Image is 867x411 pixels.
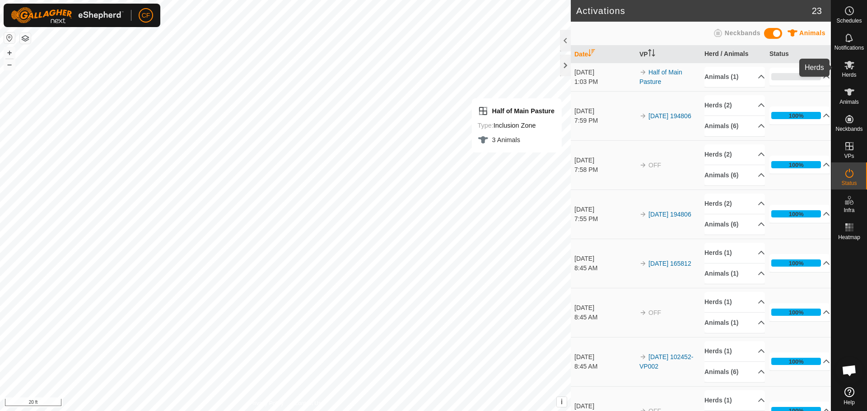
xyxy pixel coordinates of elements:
[648,309,661,316] span: OFF
[704,292,765,312] p-accordion-header: Herds (1)
[789,210,804,218] div: 100%
[574,352,635,362] div: [DATE]
[4,32,15,43] button: Reset Map
[557,397,567,407] button: i
[648,260,691,267] a: [DATE] 165812
[789,161,804,169] div: 100%
[478,120,555,131] div: Inclusion Zone
[771,309,821,316] div: 100%
[639,69,647,76] img: arrow
[704,67,765,87] p-accordion-header: Animals (1)
[704,362,765,382] p-accordion-header: Animals (6)
[4,59,15,70] button: –
[639,112,647,120] img: arrow
[704,243,765,263] p-accordion-header: Herds (1)
[769,106,830,125] p-accordion-header: 100%
[574,77,635,87] div: 1:03 PM
[20,33,31,44] button: Map Layers
[294,399,321,407] a: Contact Us
[11,7,124,23] img: Gallagher Logo
[574,165,635,175] div: 7:58 PM
[704,341,765,361] p-accordion-header: Herds (1)
[639,260,647,267] img: arrow
[576,5,812,16] h2: Activations
[574,214,635,224] div: 7:55 PM
[639,211,647,218] img: arrow
[844,153,854,159] span: VPs
[142,11,150,20] span: CF
[571,46,636,63] th: Date
[771,259,821,267] div: 100%
[574,263,635,273] div: 8:45 AM
[639,69,682,85] a: Half of Main Pasture
[574,313,635,322] div: 8:45 AM
[789,357,804,366] div: 100%
[789,111,804,120] div: 100%
[771,210,821,217] div: 100%
[769,68,830,86] p-accordion-header: 0%
[769,303,830,321] p-accordion-header: 100%
[704,116,765,136] p-accordion-header: Animals (6)
[704,214,765,235] p-accordion-header: Animals (6)
[704,313,765,333] p-accordion-header: Animals (1)
[839,99,859,105] span: Animals
[789,308,804,317] div: 100%
[4,47,15,58] button: +
[835,126,862,132] span: Neckbands
[574,205,635,214] div: [DATE]
[250,399,284,407] a: Privacy Policy
[841,180,857,186] span: Status
[478,106,555,116] div: Half of Main Pasture
[704,144,765,165] p-accordion-header: Herds (2)
[704,165,765,185] p-accordion-header: Animals (6)
[574,106,635,116] div: [DATE]
[704,194,765,214] p-accordion-header: Herds (2)
[478,134,555,145] div: 3 Animals
[574,116,635,125] div: 7:59 PM
[561,398,563,406] span: i
[769,254,830,272] p-accordion-header: 100%
[639,353,647,360] img: arrow
[636,46,701,63] th: VP
[639,309,647,316] img: arrow
[639,162,647,169] img: arrow
[769,352,830,370] p-accordion-header: 100%
[799,29,825,37] span: Animals
[639,353,693,370] a: [DATE] 102452-VP002
[704,390,765,411] p-accordion-header: Herds (1)
[648,51,655,58] p-sorticon: Activate to sort
[725,29,760,37] span: Neckbands
[771,112,821,119] div: 100%
[844,400,855,405] span: Help
[574,156,635,165] div: [DATE]
[789,259,804,268] div: 100%
[834,45,864,51] span: Notifications
[831,383,867,409] a: Help
[766,46,831,63] th: Status
[574,68,635,77] div: [DATE]
[812,4,822,18] span: 23
[844,208,854,213] span: Infra
[769,156,830,174] p-accordion-header: 100%
[771,73,821,80] div: 0%
[648,112,691,120] a: [DATE] 194806
[574,402,635,411] div: [DATE]
[771,358,821,365] div: 100%
[574,362,635,371] div: 8:45 AM
[648,211,691,218] a: [DATE] 194806
[478,122,494,129] label: Type:
[838,235,860,240] span: Heatmap
[836,357,863,384] div: Open chat
[648,162,661,169] span: OFF
[769,205,830,223] p-accordion-header: 100%
[588,51,595,58] p-sorticon: Activate to sort
[704,95,765,115] p-accordion-header: Herds (2)
[842,72,856,78] span: Herds
[574,303,635,313] div: [DATE]
[574,254,635,263] div: [DATE]
[701,46,766,63] th: Herd / Animals
[704,263,765,284] p-accordion-header: Animals (1)
[771,161,821,168] div: 100%
[836,18,862,23] span: Schedules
